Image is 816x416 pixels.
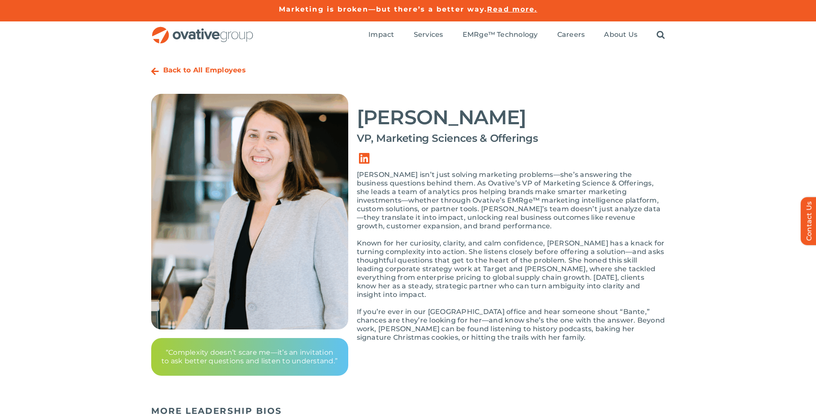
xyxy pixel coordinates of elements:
span: Services [414,30,443,39]
p: If you’re ever in our [GEOGRAPHIC_DATA] office and hear someone shout “Bante,” chances are they’r... [357,308,665,342]
a: Read more. [487,5,537,13]
h5: MORE LEADERSHIP BIOS [151,406,665,416]
a: About Us [604,30,637,40]
a: EMRge™ Technology [463,30,538,40]
a: Marketing is broken—but there’s a better way. [279,5,487,13]
h4: VP, Marketing Sciences & Offerings [357,132,665,144]
h2: [PERSON_NAME] [357,107,665,128]
a: Impact [368,30,394,40]
img: 2 [151,94,348,329]
span: Careers [557,30,585,39]
span: About Us [604,30,637,39]
p: [PERSON_NAME] isn’t just solving marketing problems—she’s answering the business questions behind... [357,171,665,230]
a: Link to https://ovative.com/about-us/people/ [151,67,159,76]
a: Link to https://www.linkedin.com/in/kate-bante-a793376/ [353,147,377,171]
a: OG_Full_horizontal_RGB [151,26,254,34]
a: Services [414,30,443,40]
a: Search [657,30,665,40]
span: Impact [368,30,394,39]
a: Careers [557,30,585,40]
p: Known for her curiosity, clarity, and calm confidence, [PERSON_NAME] has a knack for turning comp... [357,239,665,299]
span: EMRge™ Technology [463,30,538,39]
a: Back to All Employees [163,66,246,74]
nav: Menu [368,21,665,49]
p: “Complexity doesn’t scare me—it’s an invitation to ask better questions and listen to understand.” [161,348,338,365]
